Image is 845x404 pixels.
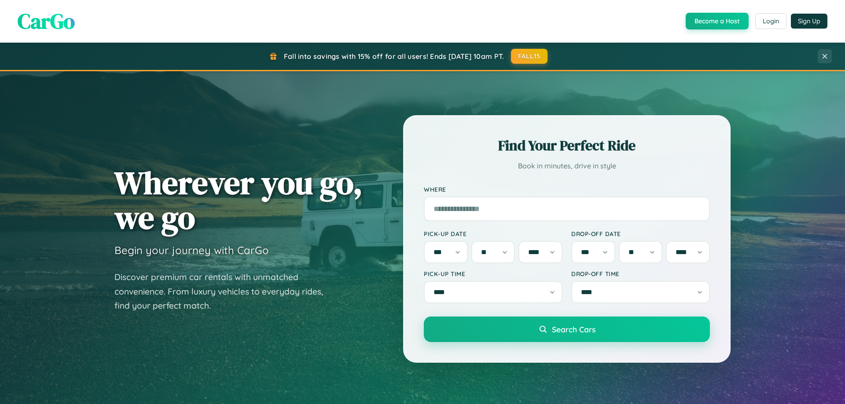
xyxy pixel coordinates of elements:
button: FALL15 [511,49,548,64]
label: Drop-off Time [571,270,710,277]
span: CarGo [18,7,75,36]
button: Login [755,13,786,29]
h1: Wherever you go, we go [114,165,363,235]
label: Pick-up Time [424,270,562,277]
button: Become a Host [686,13,749,29]
label: Where [424,186,710,193]
h2: Find Your Perfect Ride [424,136,710,155]
label: Pick-up Date [424,230,562,237]
h3: Begin your journey with CarGo [114,244,269,257]
button: Sign Up [791,14,827,29]
p: Book in minutes, drive in style [424,160,710,172]
p: Discover premium car rentals with unmatched convenience. From luxury vehicles to everyday rides, ... [114,270,334,313]
label: Drop-off Date [571,230,710,237]
span: Fall into savings with 15% off for all users! Ends [DATE] 10am PT. [284,52,504,61]
button: Search Cars [424,317,710,342]
span: Search Cars [552,324,595,334]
